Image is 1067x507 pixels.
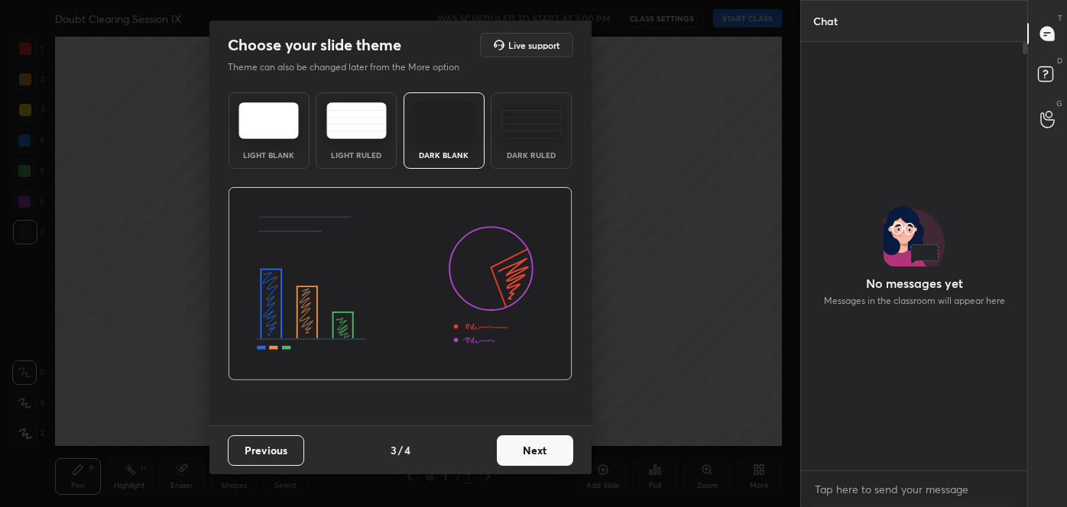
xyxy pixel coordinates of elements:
div: Dark Ruled [501,151,562,159]
img: lightTheme.e5ed3b09.svg [238,102,299,139]
div: Light Ruled [326,151,387,159]
img: darkThemeBanner.d06ce4a2.svg [228,187,572,381]
h5: Live support [508,40,559,50]
button: Previous [228,435,304,466]
img: lightRuledTheme.5fabf969.svg [326,102,387,139]
h4: 3 [391,442,397,458]
img: darkRuledTheme.de295e13.svg [501,102,562,139]
button: Next [497,435,573,466]
div: Light Blank [238,151,300,159]
p: T [1058,12,1062,24]
div: Dark Blank [414,151,475,159]
img: darkTheme.f0cc69e5.svg [414,102,474,139]
p: Theme can also be changed later from the More option [228,60,475,74]
h4: / [398,442,403,458]
h2: Choose your slide theme [228,35,401,55]
p: G [1056,98,1062,109]
p: Chat [801,1,850,41]
h4: 4 [404,442,410,458]
p: D [1057,55,1062,66]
